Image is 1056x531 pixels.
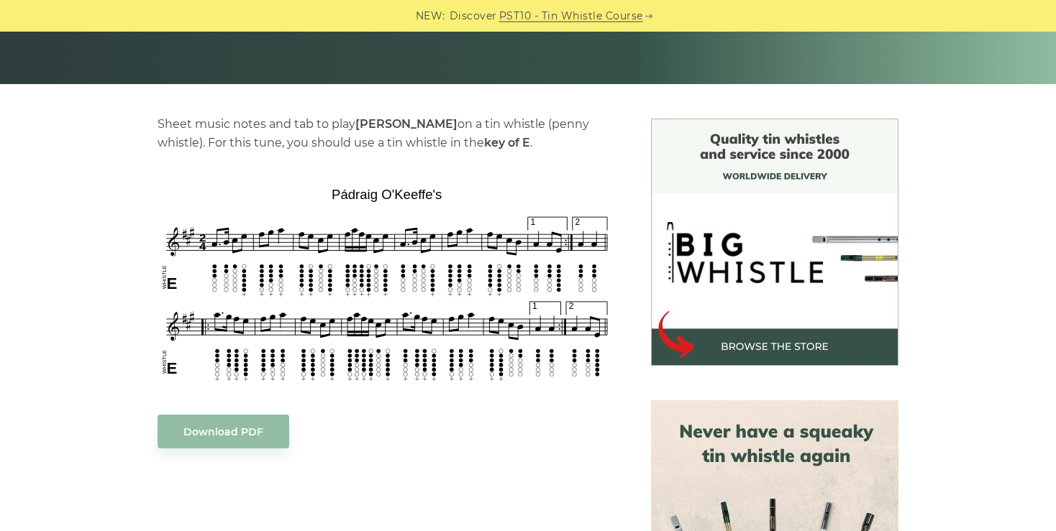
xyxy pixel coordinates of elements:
[651,119,898,366] img: BigWhistle Tin Whistle Store
[158,415,289,448] a: Download PDF
[499,8,643,24] a: PST10 - Tin Whistle Course
[355,117,458,131] strong: [PERSON_NAME]
[158,182,616,386] img: Pádraig O'Keeffe's Tin Whistle Tabs & Sheet Music
[484,136,530,149] strong: key of E
[416,8,445,24] span: NEW:
[158,115,616,152] p: Sheet music notes and tab to play on a tin whistle (penny whistle). For this tune, you should use...
[450,8,497,24] span: Discover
